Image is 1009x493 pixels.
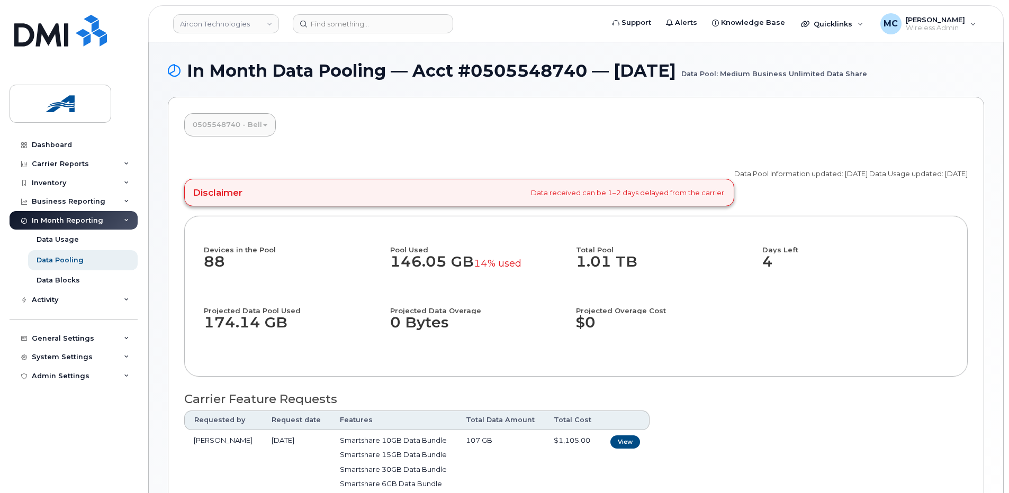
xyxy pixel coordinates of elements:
[184,410,262,430] th: Requested by
[390,296,567,314] h4: Projected Data Overage
[340,479,447,489] p: Smartshare 6GB Data Bundle
[610,435,640,449] a: View
[168,61,984,80] h1: In Month Data Pooling — Acct #0505548740 — [DATE]
[184,113,276,136] a: 0505548740 - Bell
[340,435,447,445] p: Smartshare 10GB Data Bundle
[762,253,949,281] dd: 4
[204,296,381,314] h4: Projected Data Pool Used
[184,179,734,206] div: Data received can be 1–2 days delayed from the carrier.
[390,314,567,342] dd: 0 Bytes
[456,410,544,430] th: Total Data Amount
[330,410,456,430] th: Features
[204,235,390,253] h4: Devices in the Pool
[681,61,867,78] small: Data Pool: Medium Business Unlimited Data Share
[576,296,762,314] h4: Projected Overage Cost
[474,257,521,269] small: 14% used
[340,464,447,474] p: Smartshare 30GB Data Bundle
[262,410,330,430] th: Request date
[390,253,567,281] dd: 146.05 GB
[762,235,949,253] h4: Days Left
[734,169,968,179] p: Data Pool Information updated: [DATE] Data Usage updated: [DATE]
[193,187,242,198] h4: Disclaimer
[544,410,601,430] th: Total Cost
[204,253,390,281] dd: 88
[340,450,447,460] p: Smartshare 15GB Data Bundle
[184,392,968,406] h3: Carrier Feature Requests
[576,314,762,342] dd: $0
[576,235,753,253] h4: Total Pool
[576,253,753,281] dd: 1.01 TB
[390,235,567,253] h4: Pool Used
[204,314,381,342] dd: 174.14 GB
